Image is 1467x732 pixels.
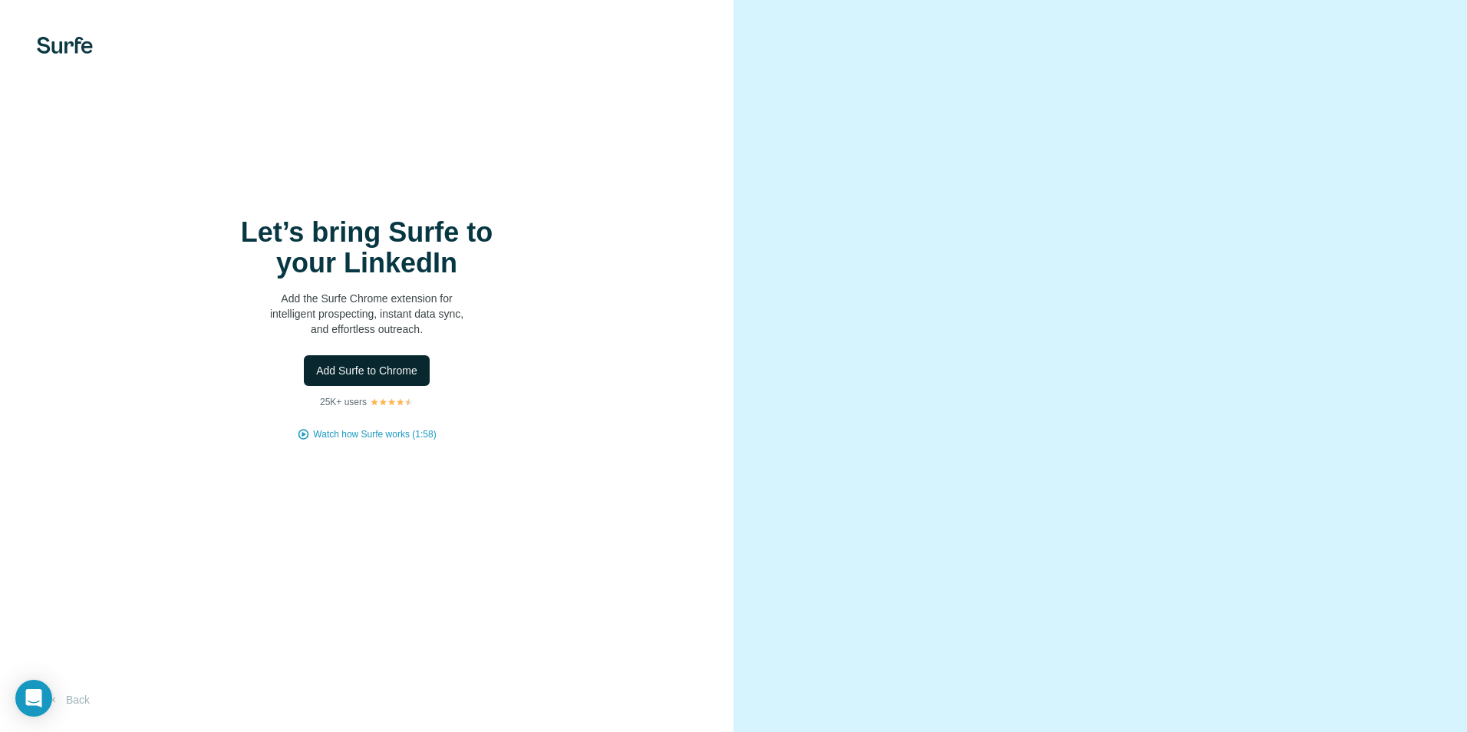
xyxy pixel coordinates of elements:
[213,291,520,337] p: Add the Surfe Chrome extension for intelligent prospecting, instant data sync, and effortless out...
[320,395,367,409] p: 25K+ users
[316,363,417,378] span: Add Surfe to Chrome
[313,427,436,441] button: Watch how Surfe works (1:58)
[370,397,414,407] img: Rating Stars
[37,686,101,714] button: Back
[304,355,430,386] button: Add Surfe to Chrome
[213,217,520,279] h1: Let’s bring Surfe to your LinkedIn
[37,37,93,54] img: Surfe's logo
[15,680,52,717] div: Open Intercom Messenger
